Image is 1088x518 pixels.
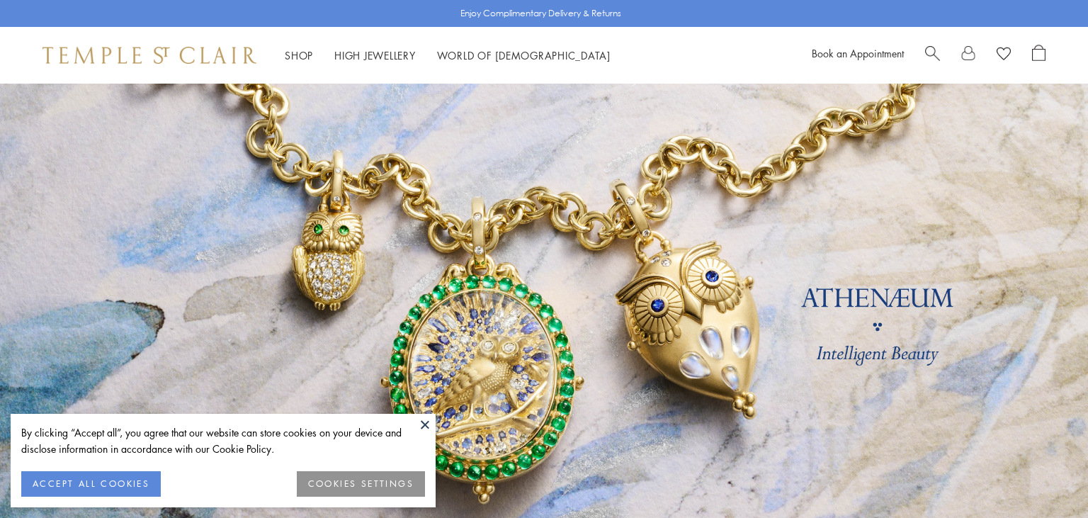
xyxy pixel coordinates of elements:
nav: Main navigation [285,47,611,64]
div: By clicking “Accept all”, you agree that our website can store cookies on your device and disclos... [21,424,425,457]
a: Book an Appointment [812,46,904,60]
a: ShopShop [285,48,313,62]
button: ACCEPT ALL COOKIES [21,471,161,497]
p: Enjoy Complimentary Delivery & Returns [460,6,621,21]
a: Open Shopping Bag [1032,45,1045,66]
img: Temple St. Clair [42,47,256,64]
iframe: Gorgias live chat messenger [1017,451,1074,504]
a: View Wishlist [997,45,1011,66]
button: COOKIES SETTINGS [297,471,425,497]
a: High JewelleryHigh Jewellery [334,48,416,62]
a: World of [DEMOGRAPHIC_DATA]World of [DEMOGRAPHIC_DATA] [437,48,611,62]
a: Search [925,45,940,66]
